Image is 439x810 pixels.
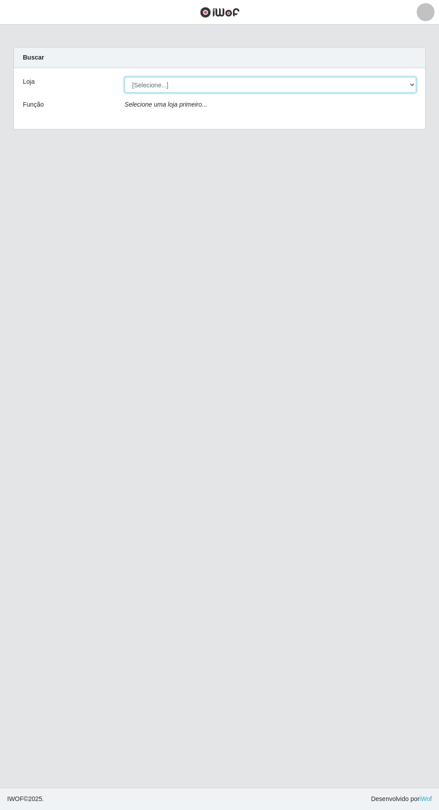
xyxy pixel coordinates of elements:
[371,794,432,804] span: Desenvolvido por
[7,795,24,802] span: IWOF
[125,101,207,108] i: Selecione uma loja primeiro...
[23,77,34,86] label: Loja
[7,794,44,804] span: © 2025 .
[419,795,432,802] a: iWof
[200,7,240,18] img: CoreUI Logo
[23,100,44,109] label: Função
[23,54,44,61] strong: Buscar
